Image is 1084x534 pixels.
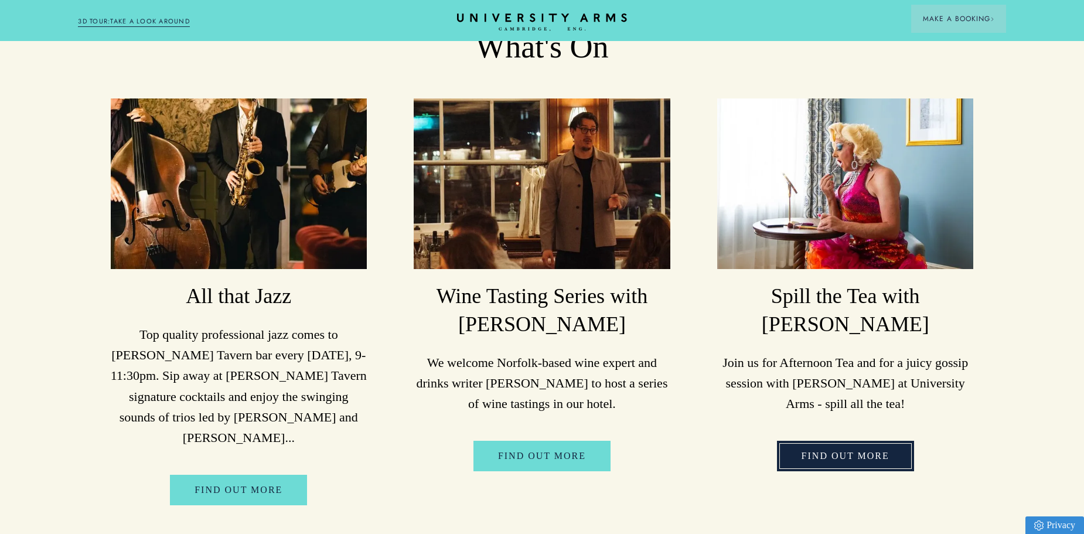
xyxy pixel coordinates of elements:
[414,98,670,269] img: image-355bcd608be52875649006e991f2f084e25f54a8-2832x1361-jpg
[717,352,973,414] p: Join us for Afternoon Tea and for a juicy gossip session with [PERSON_NAME] at University Arms - ...
[1034,521,1044,530] img: Privacy
[111,283,367,311] h3: All that Jazz
[78,16,190,27] a: 3D TOUR:TAKE A LOOK AROUND
[1025,516,1084,534] a: Privacy
[414,283,670,339] h3: Wine Tasting Series with [PERSON_NAME]
[473,441,611,471] a: Find Out More
[717,283,973,339] h3: Spill the Tea with [PERSON_NAME]
[111,98,367,269] img: image-573a15625ecc08a3a1e8ed169916b84ebf616e1d-2160x1440-jpg
[414,352,670,414] p: We welcome Norfolk-based wine expert and drinks writer [PERSON_NAME] to host a series of wine tas...
[457,13,627,32] a: Home
[923,13,994,24] span: Make a Booking
[911,5,1006,33] button: Make a BookingArrow icon
[717,98,973,269] img: image-55c83e6ce81f8a0c2e2883eeefb72aa2235b0095-2748x4114-jpg
[170,475,307,505] a: Find out more
[990,17,994,21] img: Arrow icon
[777,441,914,471] a: FIND OUT MORE
[111,324,367,448] p: Top quality professional jazz comes to [PERSON_NAME] Tavern bar every [DATE], 9-11:30pm. Sip away...
[90,28,994,67] h2: What's On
